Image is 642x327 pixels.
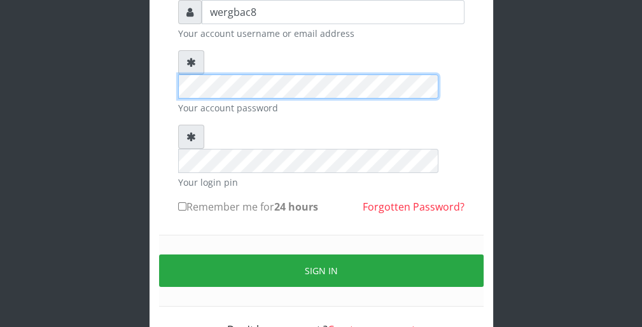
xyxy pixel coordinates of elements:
[274,200,318,214] b: 24 hours
[178,202,186,211] input: Remember me for24 hours
[178,27,464,40] small: Your account username or email address
[363,200,464,214] a: Forgotten Password?
[178,101,464,115] small: Your account password
[178,199,318,214] label: Remember me for
[159,254,484,287] button: Sign in
[178,176,464,189] small: Your login pin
